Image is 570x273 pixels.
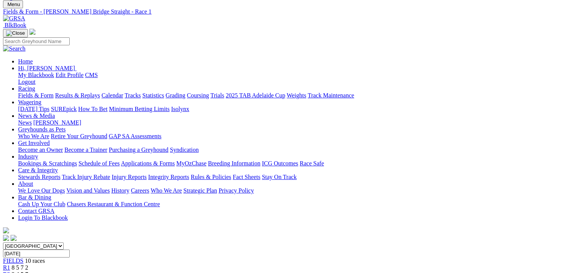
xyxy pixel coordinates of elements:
a: Home [18,58,33,65]
a: Get Involved [18,140,50,146]
a: GAP SA Assessments [109,133,162,139]
a: Care & Integrity [18,167,58,173]
span: Menu [8,2,20,7]
a: Coursing [187,92,209,99]
a: [PERSON_NAME] [33,119,81,126]
a: FIELDS [3,258,23,264]
div: Racing [18,92,567,99]
a: Hi, [PERSON_NAME] [18,65,76,71]
input: Select date [3,250,70,258]
a: Stay On Track [262,174,296,180]
a: We Love Our Dogs [18,187,65,194]
img: logo-grsa-white.png [29,29,35,35]
a: R1 [3,264,10,271]
div: About [18,187,567,194]
a: Tracks [125,92,141,99]
a: Track Maintenance [308,92,354,99]
a: Strategic Plan [183,187,217,194]
a: Wagering [18,99,41,105]
a: BlkBook [3,22,26,28]
a: Cash Up Your Club [18,201,65,207]
a: Become an Owner [18,147,63,153]
a: Integrity Reports [148,174,189,180]
img: twitter.svg [11,235,17,241]
div: Wagering [18,106,567,113]
a: Weights [287,92,306,99]
a: Bar & Dining [18,194,51,201]
a: Who We Are [18,133,49,139]
a: Rules & Policies [191,174,231,180]
a: Vision and Values [66,187,110,194]
img: logo-grsa-white.png [3,227,9,233]
a: News & Media [18,113,55,119]
a: Results & Replays [55,92,100,99]
a: Grading [166,92,185,99]
a: MyOzChase [176,160,206,167]
a: Syndication [170,147,199,153]
a: Racing [18,85,35,92]
img: GRSA [3,15,25,22]
span: 10 races [25,258,45,264]
a: News [18,119,32,126]
a: Careers [131,187,149,194]
span: BlkBook [5,22,26,28]
a: [DATE] Tips [18,106,49,112]
a: History [111,187,129,194]
div: Greyhounds as Pets [18,133,567,140]
input: Search [3,37,70,45]
a: Track Injury Rebate [62,174,110,180]
button: Toggle navigation [3,0,23,8]
a: CMS [85,72,98,78]
a: Become a Trainer [64,147,107,153]
a: How To Bet [78,106,108,112]
a: Industry [18,153,38,160]
a: Login To Blackbook [18,214,68,221]
a: Fields & Form [18,92,53,99]
a: Trials [210,92,224,99]
img: facebook.svg [3,235,9,241]
div: Care & Integrity [18,174,567,180]
a: 2025 TAB Adelaide Cup [226,92,285,99]
a: Edit Profile [56,72,84,78]
img: Close [6,30,25,36]
div: News & Media [18,119,567,126]
a: Retire Your Greyhound [51,133,107,139]
a: Minimum Betting Limits [109,106,170,112]
a: About [18,180,33,187]
a: Stewards Reports [18,174,60,180]
a: Contact GRSA [18,208,54,214]
a: Logout [18,79,35,85]
div: Bar & Dining [18,201,567,208]
a: Purchasing a Greyhound [109,147,168,153]
a: Breeding Information [208,160,260,167]
a: Calendar [101,92,123,99]
a: Race Safe [300,160,324,167]
img: Search [3,45,26,52]
a: Applications & Forms [121,160,175,167]
a: Isolynx [171,106,189,112]
a: Fact Sheets [233,174,260,180]
a: Statistics [142,92,164,99]
a: Bookings & Scratchings [18,160,77,167]
span: Hi, [PERSON_NAME] [18,65,75,71]
a: Schedule of Fees [78,160,119,167]
div: Hi, [PERSON_NAME] [18,72,567,85]
span: 8 5 7 2 [12,264,28,271]
a: Chasers Restaurant & Function Centre [67,201,160,207]
a: Privacy Policy [219,187,254,194]
div: Industry [18,160,567,167]
a: My Blackbook [18,72,54,78]
a: Greyhounds as Pets [18,126,66,133]
button: Toggle navigation [3,29,28,37]
a: Who We Are [151,187,182,194]
a: Fields & Form - [PERSON_NAME] Bridge Straight - Race 1 [3,8,567,15]
a: SUREpick [51,106,76,112]
div: Get Involved [18,147,567,153]
a: Injury Reports [112,174,147,180]
a: ICG Outcomes [262,160,298,167]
